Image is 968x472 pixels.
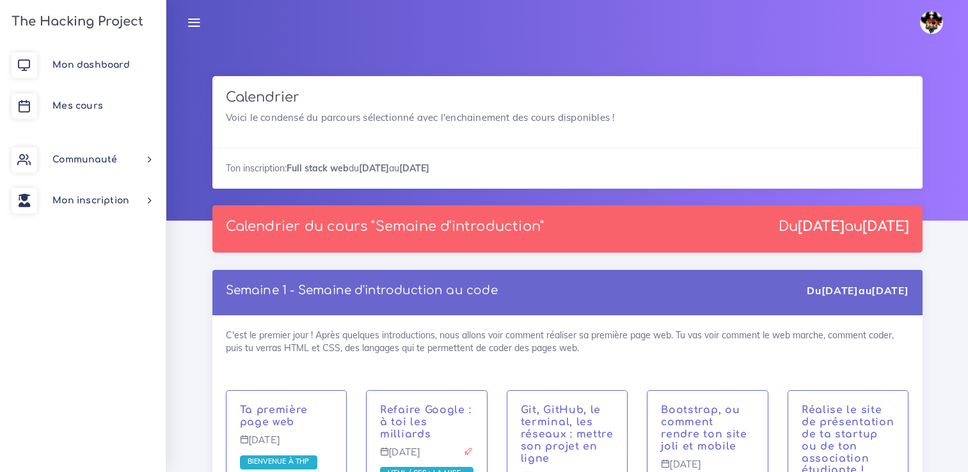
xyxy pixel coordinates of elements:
[226,110,909,125] p: Voici le condensé du parcours sélectionné avec l'enchainement des cours disponibles !
[380,404,473,440] p: C'est l'heure de ton premier véritable projet ! Tu vas recréer la très célèbre page d'accueil de ...
[779,219,909,235] div: Du au
[52,101,103,111] span: Mes cours
[287,162,349,174] strong: Full stack web
[52,155,117,164] span: Communauté
[226,219,544,235] p: Calendrier du cours "Semaine d'introduction"
[399,162,429,174] strong: [DATE]
[871,284,908,297] strong: [DATE]
[240,435,333,455] p: [DATE]
[380,404,471,440] a: Refaire Google : à toi les milliards
[920,11,943,34] img: avatar
[464,447,473,456] i: Projet à rendre ce jour-là
[521,404,614,464] p: C'est bien de coder, mais c'est encore mieux si toute la terre entière pouvait voir tes fantastiq...
[359,162,389,174] strong: [DATE]
[821,284,859,297] strong: [DATE]
[226,90,909,106] h3: Calendrier
[52,196,129,205] span: Mon inscription
[862,219,909,234] strong: [DATE]
[521,404,614,464] a: Git, GitHub, le terminal, les réseaux : mettre son projet en ligne
[244,457,313,466] a: Bienvenue à THP
[226,284,498,297] a: Semaine 1 - Semaine d'introduction au code
[807,283,908,298] div: Du au
[240,404,308,428] a: Ta première page web
[661,404,754,452] p: Après avoir vu comment faire ses première pages, nous allons te montrer Bootstrap, un puissant fr...
[240,455,317,469] span: Salut à toi et bienvenue à The Hacking Project. Que tu sois avec nous pour 3 semaines, 12 semaine...
[240,404,333,429] p: C'est le premier jour ! Après quelques introductions, nous allons voir comment réaliser sa premiè...
[380,447,473,468] p: [DATE]
[52,60,130,70] span: Mon dashboard
[8,15,143,29] h3: The Hacking Project
[212,148,923,188] div: Ton inscription: du au
[798,219,845,234] strong: [DATE]
[661,404,747,452] a: Bootstrap, ou comment rendre ton site joli et mobile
